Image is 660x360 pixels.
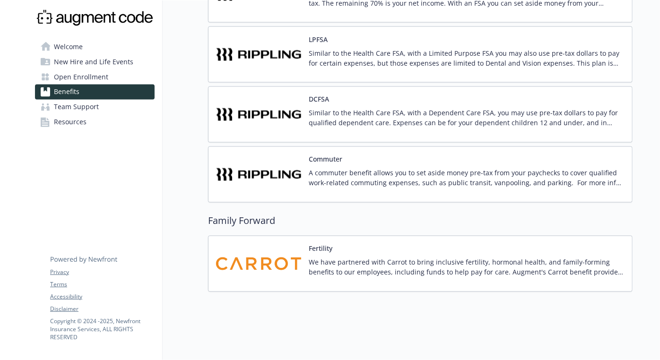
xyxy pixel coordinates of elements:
p: Similar to the Health Care FSA, with a Dependent Care FSA, you may use pre-tax dollars to pay for... [309,108,625,128]
img: Rippling carrier logo [216,34,301,75]
p: Similar to the Health Care FSA, with a Limited Purpose FSA you may also use pre-tax dollars to pa... [309,48,625,68]
p: A commuter benefit allows you to set aside money pre-tax from your paychecks to cover qualified w... [309,168,625,188]
img: Carrot carrier logo [216,244,301,284]
h2: Family Forward [208,214,633,228]
a: Open Enrollment [35,69,155,85]
a: New Hire and Life Events [35,54,155,69]
button: Commuter [309,154,342,164]
img: Rippling carrier logo [216,94,301,135]
a: Team Support [35,100,155,115]
a: Resources [35,115,155,130]
a: Disclaimer [50,305,154,313]
span: Team Support [54,100,99,115]
a: Terms [50,280,154,289]
span: New Hire and Life Events [54,54,133,69]
span: Open Enrollment [54,69,108,85]
span: Resources [54,115,87,130]
a: Benefits [35,85,155,100]
a: Privacy [50,268,154,276]
button: DCFSA [309,94,329,104]
span: Welcome [54,39,83,54]
span: Benefits [54,85,79,100]
img: Rippling carrier logo [216,154,301,195]
a: Welcome [35,39,155,54]
button: LPFSA [309,34,328,44]
button: Fertility [309,244,332,254]
a: Accessibility [50,292,154,301]
p: We have partnered with Carrot to bring inclusive fertility, hormonal health, and family-forming b... [309,257,625,277]
p: Copyright © 2024 - 2025 , Newfront Insurance Services, ALL RIGHTS RESERVED [50,317,154,341]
